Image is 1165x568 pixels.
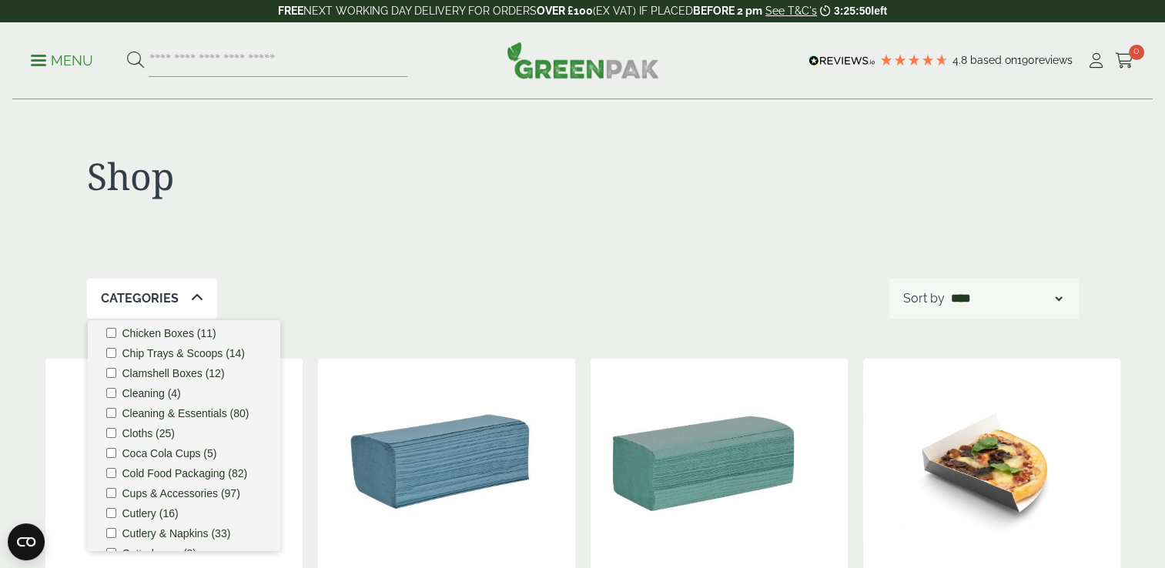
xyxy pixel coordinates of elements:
label: Cleaning & Essentials (80) [122,408,249,419]
strong: FREE [278,5,303,17]
label: Chicken Boxes (11) [122,328,216,339]
div: 4.79 Stars [879,53,949,67]
img: Quarter Black Pizza Slice tray - food side (Large)[12078] [863,359,1120,551]
p: Menu [31,52,93,70]
label: Cleaning (4) [122,388,181,399]
i: My Account [1086,53,1106,68]
p: Categories [101,289,179,308]
span: 190 [1017,54,1035,66]
img: REVIEWS.io [808,55,875,66]
label: Cups & Accessories (97) [122,488,240,499]
span: 3:25:50 [834,5,871,17]
i: Cart [1115,53,1134,68]
img: GreenPak Supplies [507,42,659,79]
span: left [871,5,887,17]
label: Cutterboxes (8) [122,548,196,559]
img: 3630015C-1-Ply-V-Fold-Hand-Towel-Blue [318,359,575,551]
label: Clamshell Boxes (12) [122,368,225,379]
span: Based on [970,54,1017,66]
label: Chip Trays & Scoops (14) [122,348,246,359]
strong: BEFORE 2 pm [693,5,762,17]
img: 3630015B-1-Ply-V-Fold-Hand-Towel-Green [591,359,848,551]
label: Cold Food Packaging (82) [122,468,248,479]
strong: OVER £100 [537,5,593,17]
label: Cutlery (16) [122,508,179,519]
label: Cutlery & Napkins (33) [122,528,231,539]
label: Coca Cola Cups (5) [122,448,217,459]
h1: Shop [87,154,583,199]
a: See T&C's [765,5,817,17]
img: dsc_3512a_1-edited [45,359,303,551]
span: 0 [1129,45,1144,60]
p: Sort by [903,289,945,308]
button: Open CMP widget [8,523,45,560]
label: Cloths (25) [122,428,175,439]
select: Shop order [948,289,1065,308]
a: Menu [31,52,93,67]
a: 0 [1115,49,1134,72]
span: 4.8 [952,54,970,66]
span: reviews [1035,54,1073,66]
